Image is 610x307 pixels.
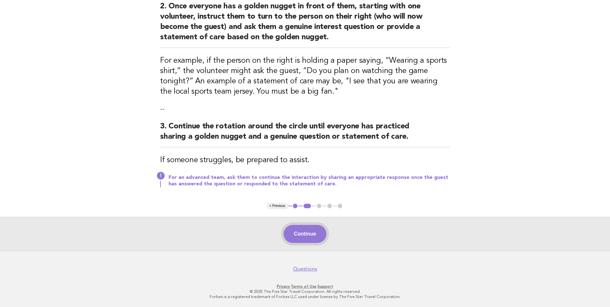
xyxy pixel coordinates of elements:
[108,284,502,289] p: · ·
[303,203,312,209] button: 2
[160,105,450,114] p: --
[160,1,450,48] h2: 2. Once everyone has a golden nugget in front of them, starting with one volunteer, instruct them...
[160,56,450,97] h3: For example, if the person on the right is holding a paper saying, “Wearing a sports shirt,” the ...
[291,284,316,289] a: Terms of Use
[160,155,450,165] h3: If someone struggles, be prepared to assist.
[160,121,450,147] h2: 3. Continue the rotation around the circle until everyone has practiced sharing a golden nugget a...
[293,266,317,272] a: Questions
[168,174,450,187] p: For an advanced team, ask them to continue the interaction by sharing an appropriate response onc...
[108,294,502,299] p: Forbes is a registered trademark of Forbes LLC used under license by The Five Star Travel Corpora...
[292,203,298,209] button: 1
[284,225,326,243] button: Continue
[108,289,502,294] p: © 2025 The Five Star Travel Corporation. All rights reserved.
[317,284,333,289] a: Support
[267,203,288,209] button: < Previous
[277,284,290,289] a: Privacy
